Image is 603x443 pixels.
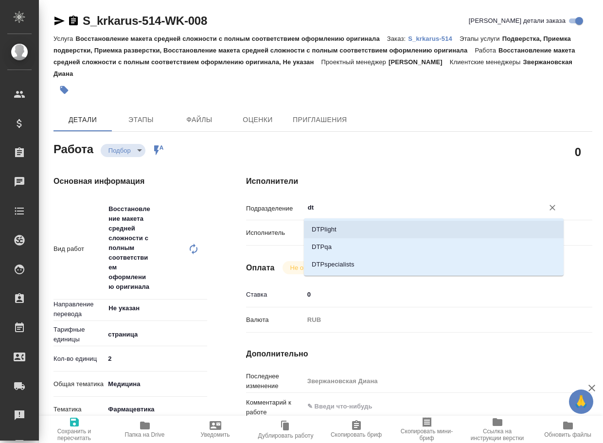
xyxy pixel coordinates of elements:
p: Подверстка, Приемка подверстки, Приемка разверстки, Восстановление макета средней сложности с пол... [53,35,571,54]
span: Ссылка на инструкции верстки [468,428,527,442]
div: RUB [304,312,564,328]
span: Файлы [176,114,223,126]
button: Добавить тэг [53,79,75,101]
p: Услуга [53,35,75,42]
h4: Основная информация [53,176,207,187]
span: 🙏 [573,391,589,412]
li: DTPqa [304,238,564,256]
button: Очистить [546,201,559,214]
p: Тарифные единицы [53,325,105,344]
div: Подбор [283,261,342,274]
button: Скопировать ссылку для ЯМессенджера [53,15,65,27]
span: Дублировать работу [258,432,314,439]
p: S_krkarus-514 [408,35,460,42]
li: DTPspecialists [304,256,564,273]
p: Валюта [246,315,304,325]
p: Этапы услуги [460,35,502,42]
span: Скопировать бриф [331,431,382,438]
button: Скопировать мини-бриф [391,416,462,443]
button: Обновить файлы [532,416,603,443]
p: Подразделение [246,204,304,213]
button: Open [202,307,204,309]
button: Ссылка на инструкции верстки [462,416,532,443]
p: [PERSON_NAME] [389,58,450,66]
p: Общая тематика [53,379,105,389]
span: Оценки [234,114,281,126]
p: Ставка [246,290,304,300]
p: Направление перевода [53,300,105,319]
p: Тематика [53,405,105,414]
p: Восстановление макета средней сложности с полным соответствием оформлению оригинала [75,35,387,42]
span: Этапы [118,114,164,126]
p: Вид работ [53,244,105,254]
button: Скопировать ссылку [68,15,79,27]
p: Исполнитель [246,228,304,238]
p: Клиентские менеджеры [450,58,523,66]
p: Проектный менеджер [321,58,388,66]
p: Работа [475,47,498,54]
button: 🙏 [569,390,593,414]
h4: Дополнительно [246,348,592,360]
button: Дублировать работу [250,416,321,443]
p: Восстановление макета средней сложности с полным соответствием оформлению оригинала, Не указан [53,47,575,66]
div: Подбор [101,144,145,157]
button: Подбор [106,146,134,155]
a: S_krkarus-514 [408,34,460,42]
span: [PERSON_NAME] детали заказа [469,16,566,26]
span: Приглашения [293,114,347,126]
span: Скопировать мини-бриф [397,428,456,442]
button: Папка на Drive [109,416,180,443]
button: Уведомить [180,416,250,443]
h4: Исполнители [246,176,592,187]
span: Папка на Drive [125,431,165,438]
span: Детали [59,114,106,126]
div: Медицина [105,376,207,392]
h2: Работа [53,140,93,157]
span: Сохранить и пересчитать [45,428,104,442]
span: Обновить файлы [544,431,591,438]
button: Close [558,207,560,209]
input: Пустое поле [304,374,564,388]
p: Кол-во единиц [53,354,105,364]
span: Уведомить [201,431,230,438]
h4: Оплата [246,262,275,274]
p: Последнее изменение [246,372,304,391]
button: Скопировать бриф [321,416,391,443]
p: Заказ: [387,35,408,42]
button: Не оплачена [287,264,331,272]
h2: 0 [575,143,581,160]
input: ✎ Введи что-нибудь [105,352,207,366]
input: ✎ Введи что-нибудь [304,287,564,301]
div: Фармацевтика [105,401,207,418]
a: S_krkarus-514-WK-008 [83,14,207,27]
button: Сохранить и пересчитать [39,416,109,443]
li: DTPlight [304,221,564,238]
p: Комментарий к работе [246,398,304,417]
div: страница [105,326,207,343]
